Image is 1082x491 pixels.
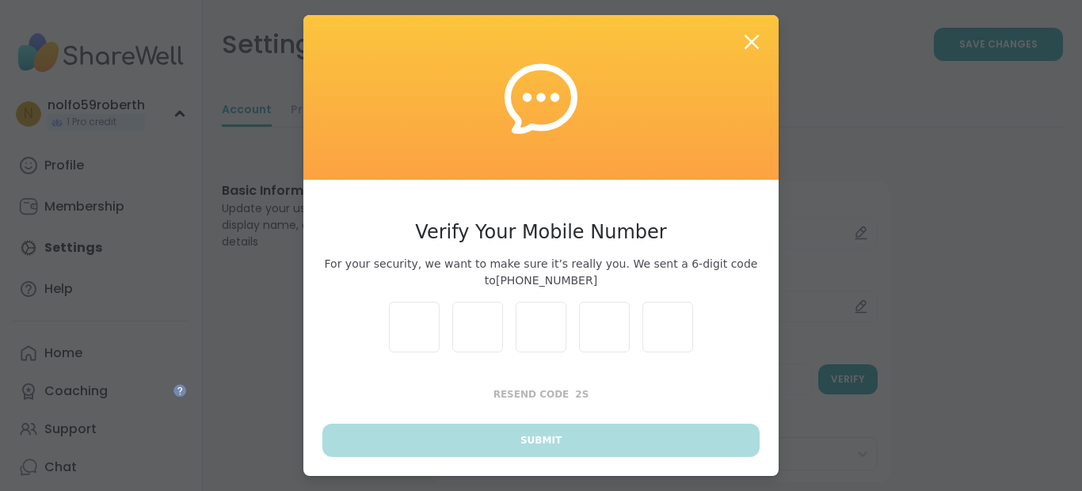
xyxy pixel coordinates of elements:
button: Submit [322,424,760,457]
button: Resend Code2s [322,378,760,411]
span: Submit [520,433,562,447]
span: 2 s [575,389,589,400]
iframe: Spotlight [173,384,186,397]
h3: Verify Your Mobile Number [322,218,760,246]
span: For your security, we want to make sure it’s really you. We sent a 6-digit code to [PHONE_NUMBER] [322,256,760,289]
span: Resend Code [493,389,570,400]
